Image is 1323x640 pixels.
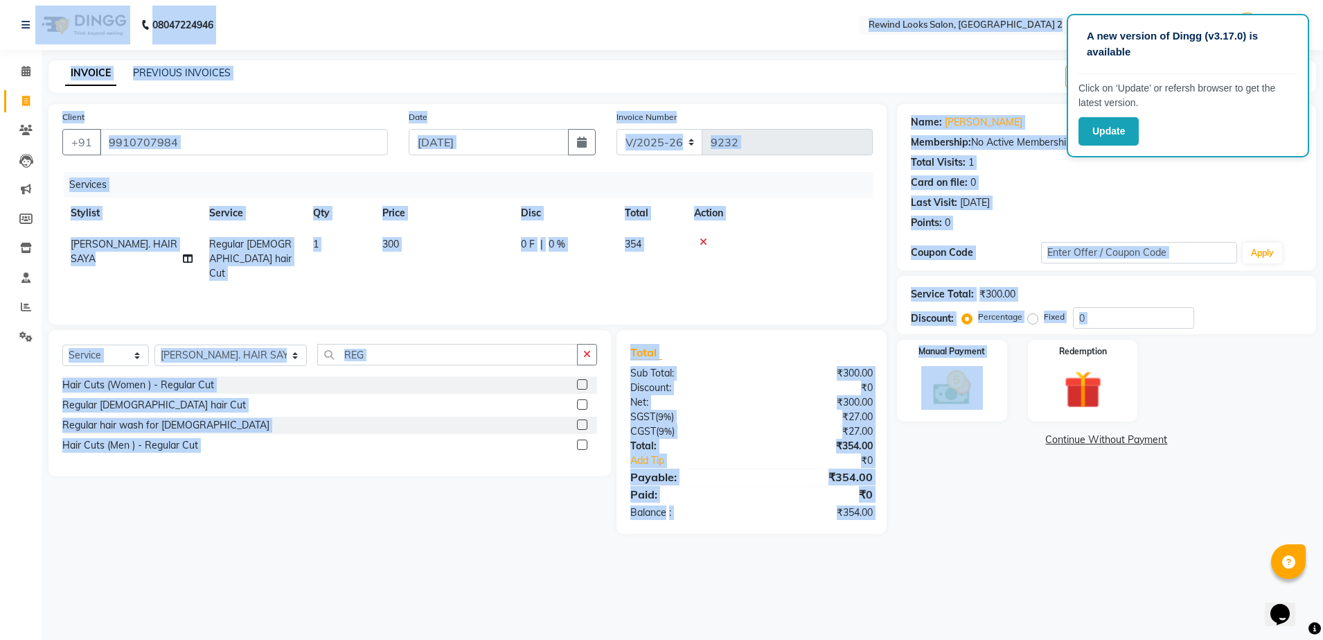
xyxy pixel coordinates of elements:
[968,155,974,170] div: 1
[630,345,662,360] span: Total
[630,425,656,438] span: CGST
[911,287,974,302] div: Service Total:
[513,198,616,229] th: Disc
[620,366,752,381] div: Sub Total:
[911,175,968,190] div: Card on file:
[549,237,565,252] span: 0 %
[630,410,655,423] span: SGST
[620,410,752,424] div: ( )
[62,378,214,392] div: Hair Cuts (Women ) - Regular Cut
[374,198,513,229] th: Price
[918,345,985,358] label: Manual Payment
[382,238,399,250] span: 300
[616,198,686,229] th: Total
[62,438,198,453] div: Hair Cuts (Men ) - Regular Cut
[62,129,101,155] button: +91
[1041,242,1236,263] input: Enter Offer / Coupon Code
[911,135,971,150] div: Membership:
[62,398,246,413] div: Regular [DEMOGRAPHIC_DATA] hair Cut
[752,395,883,410] div: ₹300.00
[945,216,950,230] div: 0
[409,111,427,123] label: Date
[945,115,1022,130] a: [PERSON_NAME]
[201,198,305,229] th: Service
[911,311,954,326] div: Discount:
[752,366,883,381] div: ₹300.00
[686,198,873,229] th: Action
[317,344,578,365] input: Search or Scan
[620,395,752,410] div: Net:
[62,111,85,123] label: Client
[133,67,231,79] a: PREVIOUS INVOICES
[1087,28,1289,60] p: A new version of Dingg (v3.17.0) is available
[911,155,966,170] div: Total Visits:
[620,424,752,439] div: ( )
[71,238,177,265] span: [PERSON_NAME]. HAIR SAYA
[911,216,942,230] div: Points:
[979,287,1015,302] div: ₹300.00
[620,505,752,520] div: Balance :
[921,366,983,410] img: _cash.svg
[620,453,774,468] a: Add Tip
[1065,66,1145,87] button: Create New
[900,433,1313,447] a: Continue Without Payment
[100,129,388,155] input: Search by Name/Mobile/Email/Code
[752,486,883,503] div: ₹0
[752,410,883,424] div: ₹27.00
[911,196,957,210] div: Last Visit:
[62,418,269,433] div: Regular hair wash for [DEMOGRAPHIC_DATA]
[62,198,201,229] th: Stylist
[305,198,374,229] th: Qty
[911,245,1041,260] div: Coupon Code
[1078,81,1297,110] p: Click on ‘Update’ or refersh browser to get the latest version.
[752,505,883,520] div: ₹354.00
[1059,345,1107,358] label: Redemption
[1078,117,1139,146] button: Update
[620,486,752,503] div: Paid:
[620,439,752,453] div: Total:
[35,6,130,44] img: logo
[521,237,535,252] span: 0 F
[752,469,883,485] div: ₹354.00
[978,311,1022,323] label: Percentage
[620,469,752,485] div: Payable:
[911,135,1302,150] div: No Active Membership
[620,381,752,395] div: Discount:
[960,196,990,210] div: [DATE]
[1243,243,1282,263] button: Apply
[911,115,942,130] div: Name:
[752,381,883,395] div: ₹0
[752,439,883,453] div: ₹354.00
[65,61,116,86] a: INVOICE
[616,111,677,123] label: Invoice Number
[1235,12,1259,37] img: Admin
[209,238,292,279] span: Regular [DEMOGRAPHIC_DATA] hair Cut
[774,453,883,468] div: ₹0
[1265,585,1309,626] iframe: chat widget
[1052,366,1114,413] img: _gift.svg
[752,424,883,439] div: ₹27.00
[658,411,671,422] span: 9%
[540,237,543,252] span: |
[1044,311,1065,323] label: Fixed
[313,238,319,250] span: 1
[64,172,883,198] div: Services
[970,175,976,190] div: 0
[625,238,641,250] span: 354
[659,426,672,437] span: 9%
[152,6,213,44] b: 08047224946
